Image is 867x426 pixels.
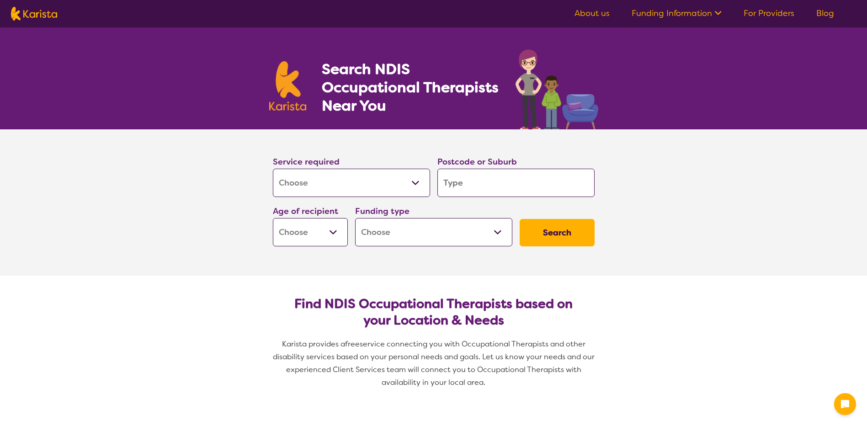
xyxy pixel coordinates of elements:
label: Age of recipient [273,206,338,217]
label: Funding type [355,206,410,217]
h1: Search NDIS Occupational Therapists Near You [322,60,500,115]
a: About us [574,8,610,19]
label: Service required [273,156,340,167]
button: Search [520,219,595,246]
a: Funding Information [632,8,722,19]
span: Karista provides a [282,339,345,349]
img: occupational-therapy [516,49,598,129]
label: Postcode or Suburb [437,156,517,167]
img: Karista logo [269,61,307,111]
h2: Find NDIS Occupational Therapists based on your Location & Needs [280,296,587,329]
span: service connecting you with Occupational Therapists and other disability services based on your p... [273,339,596,387]
img: Karista logo [11,7,57,21]
span: free [345,339,360,349]
input: Type [437,169,595,197]
a: For Providers [744,8,794,19]
a: Blog [816,8,834,19]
